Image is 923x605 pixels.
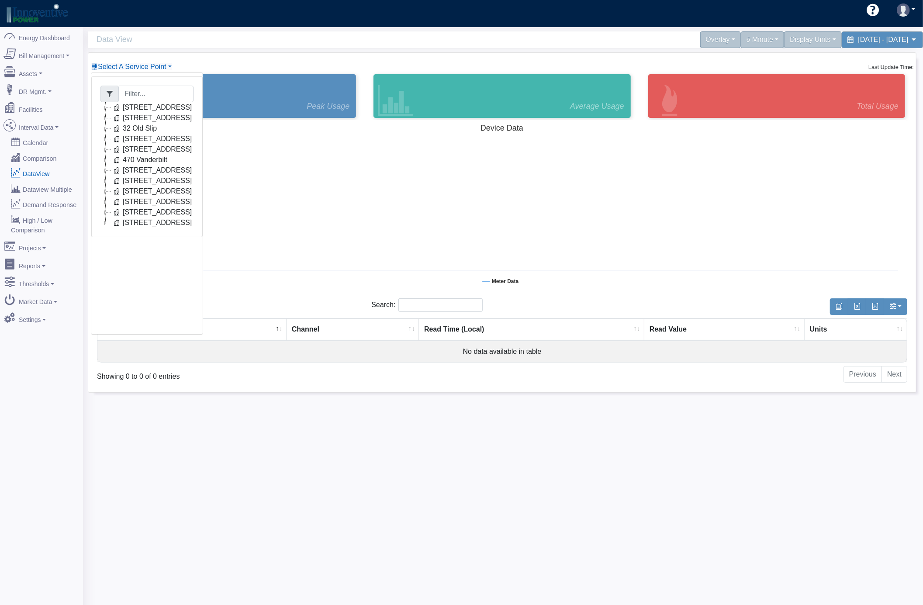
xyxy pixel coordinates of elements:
[897,3,910,17] img: user-3.svg
[111,186,194,197] a: [STREET_ADDRESS]
[111,102,194,113] a: [STREET_ADDRESS]
[492,278,519,284] tspan: Meter Data
[741,31,784,48] div: 5 Minute
[91,63,172,70] a: Select A Service Point
[111,134,194,144] a: [STREET_ADDRESS]
[97,31,507,48] span: Data View
[111,113,194,123] a: [STREET_ADDRESS]
[805,318,907,341] th: Units : activate to sort column ascending
[868,64,914,70] small: Last Update Time:
[111,218,194,228] a: [STREET_ADDRESS]
[481,124,524,132] tspan: Device Data
[100,176,194,186] li: [STREET_ADDRESS]
[307,100,349,112] span: Peak Usage
[97,365,427,382] div: Showing 0 to 0 of 0 entries
[100,86,119,102] span: Filter
[570,100,624,112] span: Average Usage
[866,298,884,315] button: Generate PDF
[784,31,841,48] div: Display Units
[100,144,194,155] li: [STREET_ADDRESS]
[100,113,194,123] li: [STREET_ADDRESS]
[119,86,194,102] input: Filter
[111,144,194,155] a: [STREET_ADDRESS]
[100,155,194,165] li: 470 Vanderbilt
[100,165,194,176] li: [STREET_ADDRESS]
[644,318,805,341] th: Read Value : activate to sort column ascending
[100,186,194,197] li: [STREET_ADDRESS]
[884,298,907,315] button: Show/Hide Columns
[371,298,483,312] label: Search:
[100,197,194,207] li: [STREET_ADDRESS]
[287,318,419,341] th: Channel : activate to sort column ascending
[111,207,194,218] a: [STREET_ADDRESS]
[111,123,159,134] a: 32 Old Slip
[419,318,644,341] th: Read Time (Local) : activate to sort column ascending
[848,298,866,315] button: Export to Excel
[111,176,194,186] a: [STREET_ADDRESS]
[91,73,203,335] div: Select A Service Point
[100,218,194,228] li: [STREET_ADDRESS]
[398,298,483,312] input: Search:
[100,134,194,144] li: [STREET_ADDRESS]
[100,123,194,134] li: 32 Old Slip
[857,100,899,112] span: Total Usage
[98,63,166,70] span: Device List
[97,341,907,362] td: No data available in table
[111,155,169,165] a: 470 Vanderbilt
[830,298,848,315] button: Copy to clipboard
[111,197,194,207] a: [STREET_ADDRESS]
[100,102,194,113] li: [STREET_ADDRESS]
[111,165,194,176] a: [STREET_ADDRESS]
[100,207,194,218] li: [STREET_ADDRESS]
[858,36,909,43] span: [DATE] - [DATE]
[700,31,741,48] div: Overlay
